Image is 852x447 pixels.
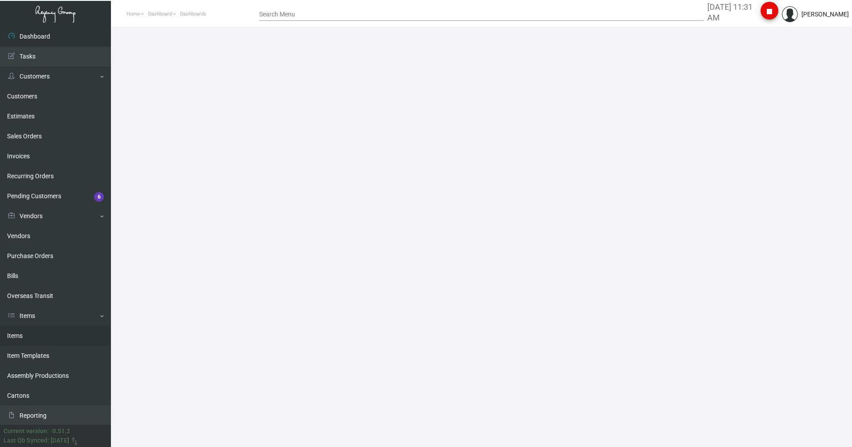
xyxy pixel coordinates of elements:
i: stop [764,6,775,17]
div: Current version: [4,427,49,436]
img: admin@bootstrapmaster.com [782,6,798,22]
div: 0.51.2 [52,427,70,436]
span: Dashboards [180,11,206,17]
div: [PERSON_NAME] [801,10,849,19]
span: Home [126,11,140,17]
button: stop [761,2,778,20]
label: [DATE] 11:31 AM [707,2,754,23]
span: Dashboard [148,11,172,17]
div: Last Qb Synced: [DATE] [4,436,69,445]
